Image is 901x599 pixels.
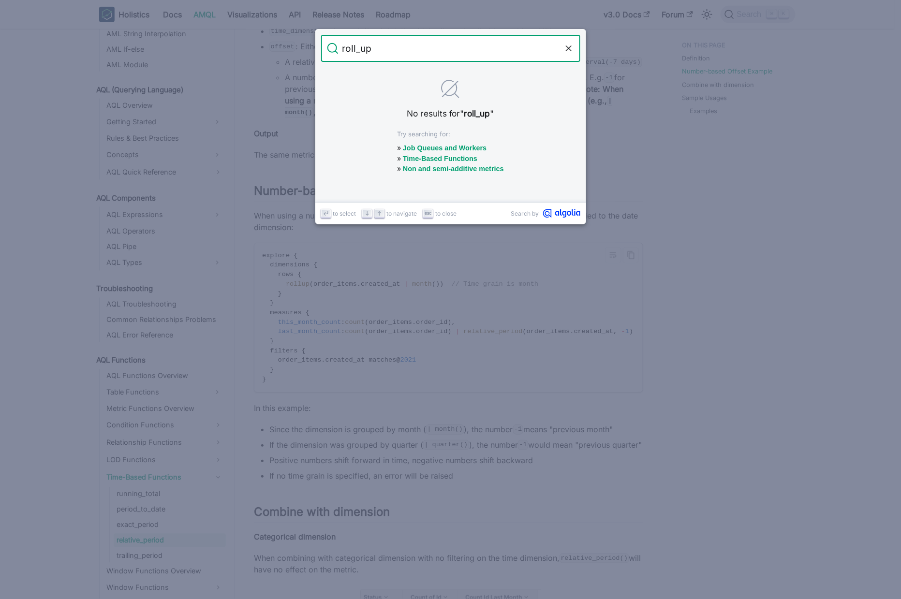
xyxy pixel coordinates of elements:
svg: Arrow down [364,210,371,217]
span: to navigate [387,209,417,218]
button: Job Queues and Workers [403,144,487,152]
p: Try searching for : [397,130,504,139]
span: to select [333,209,356,218]
button: Clear the query [563,43,575,54]
svg: Escape key [425,210,432,217]
svg: Enter key [322,210,329,217]
a: Search byAlgolia [511,209,580,218]
p: No results for " " [347,107,554,120]
svg: Arrow up [376,210,383,217]
svg: Algolia [543,209,580,218]
span: Search by [511,209,539,218]
button: Time-Based Functions [403,155,477,162]
span: to close [436,209,457,218]
input: Search docs [339,35,563,62]
button: Non and semi-additive metrics [403,165,504,173]
strong: roll_up [464,108,490,118]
